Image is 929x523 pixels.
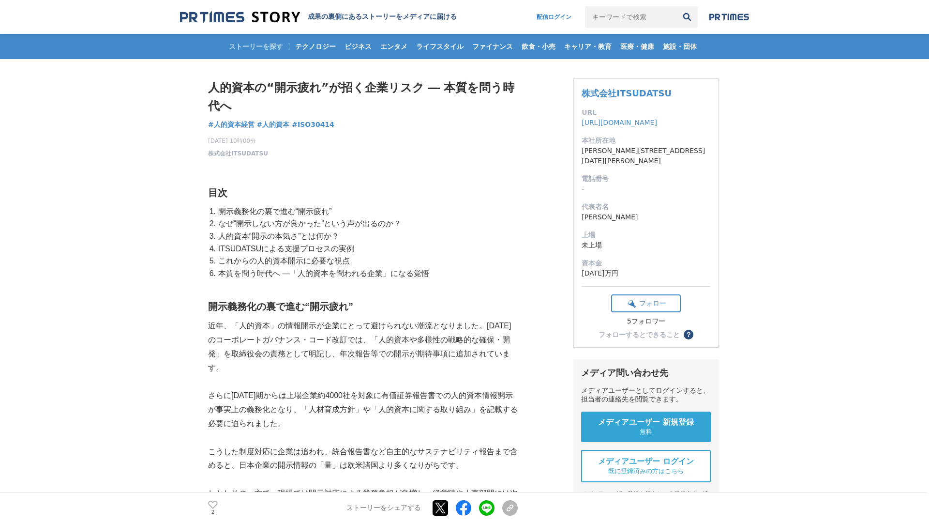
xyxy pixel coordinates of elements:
[518,42,559,51] span: 飲食・小売
[598,457,694,467] span: メディアユーザー ログイン
[341,42,375,51] span: ビジネス
[582,202,710,212] dt: 代表者名
[582,146,710,166] dd: [PERSON_NAME][STREET_ADDRESS][DATE][PERSON_NAME]
[208,78,518,116] h1: 人的資本の“開示疲れ”が招く企業リスク ― 本質を問う時代へ
[292,120,334,130] a: #ISO30414
[208,487,518,515] p: しかしその一方で、現場では開示対応による業務負担が急増し、経営陣や人事部門には次第に が広がっています。
[582,108,710,118] dt: URL
[608,467,684,476] span: 既に登録済みの方はこちら
[659,34,701,59] a: 施設・団体
[208,120,255,130] a: #人的資本経営
[376,42,411,51] span: エンタメ
[582,136,710,146] dt: 本社所在地
[216,243,518,255] li: ITSUDATSUによる支援プロセスの実例
[208,149,268,158] a: 株式会社ITSUDATSU
[257,120,290,129] span: #人的資本
[376,34,411,59] a: エンタメ
[208,137,268,145] span: [DATE] 10時00分
[616,34,658,59] a: 医療・健康
[527,6,581,28] a: 配信ログイン
[291,34,340,59] a: テクノロジー
[208,445,518,473] p: こうした制度対応に企業は追われ、統合報告書など自主的なサステナビリティ報告まで含めると、日本企業の開示情報の「量」は欧米諸国より多くなりがちです。
[585,6,676,28] input: キーワードで検索
[582,240,710,250] dd: 未上場
[685,331,692,338] span: ？
[599,331,680,338] div: フォローするとできること
[582,268,710,278] dd: [DATE]万円
[216,205,518,218] li: 開示義務化の裏で進む“開示疲れ”
[684,330,693,339] button: ？
[308,13,457,21] h2: 成果の裏側にあるストーリーをメディアに届ける
[582,119,657,126] a: [URL][DOMAIN_NAME]
[257,120,290,130] a: #人的資本
[676,6,698,28] button: 検索
[208,510,218,515] p: 2
[581,367,711,379] div: メディア問い合わせ先
[611,317,681,326] div: 5フォロワー
[412,42,467,51] span: ライフスタイル
[581,386,711,404] div: メディアユーザーとしてログインすると、担当者の連絡先を閲覧できます。
[560,34,615,59] a: キャリア・教育
[346,504,421,512] p: ストーリーをシェアする
[216,267,518,280] li: 本質を問う時代へ ―「人的資本を問われる企業」になる覚悟
[582,174,710,184] dt: 電話番号
[216,230,518,243] li: 人的資本“開示の本気さ”とは何か？
[611,294,681,312] button: フォロー
[341,34,375,59] a: ビジネス
[468,42,517,51] span: ファイナンス
[518,34,559,59] a: 飲食・小売
[616,42,658,51] span: 医療・健康
[582,212,710,222] dd: [PERSON_NAME]
[216,217,518,230] li: なぜ“開示しない方が良かった”という声が出るのか？
[709,13,749,21] img: prtimes
[640,428,652,436] span: 無料
[180,11,457,24] a: 成果の裏側にあるストーリーをメディアに届ける 成果の裏側にあるストーリーをメディアに届ける
[581,412,711,442] a: メディアユーザー 新規登録 無料
[412,34,467,59] a: ライフスタイル
[659,42,701,51] span: 施設・団体
[582,88,672,98] a: 株式会社ITSUDATSU
[598,417,694,428] span: メディアユーザー 新規登録
[292,120,334,129] span: #ISO30414
[208,120,255,129] span: #人的資本経営
[468,34,517,59] a: ファイナンス
[582,184,710,194] dd: -
[208,301,353,312] strong: 開示義務化の裏で進む“開示疲れ”
[581,450,711,482] a: メディアユーザー ログイン 既に登録済みの方はこちら
[208,319,518,375] p: 近年、「人的資本」の情報開示が企業にとって避けられない潮流となりました。[DATE]のコーポレートガバナンス・コード改訂では、「人的資本や多様性の戦略的な確保・開発」を取締役会の責務として明記し...
[582,230,710,240] dt: 上場
[560,42,615,51] span: キャリア・教育
[180,11,300,24] img: 成果の裏側にあるストーリーをメディアに届ける
[216,255,518,267] li: これからの人的資本開示に必要な視点
[582,258,710,268] dt: 資本金
[208,187,227,198] strong: 目次
[291,42,340,51] span: テクノロジー
[208,389,518,431] p: さらに[DATE]期からは上場企業約4000社を対象に有価証券報告書での人的資本情報開示が事実上の義務化となり、「人材育成方針」や「人的資本に関する取り組み」を記載する必要に迫られました。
